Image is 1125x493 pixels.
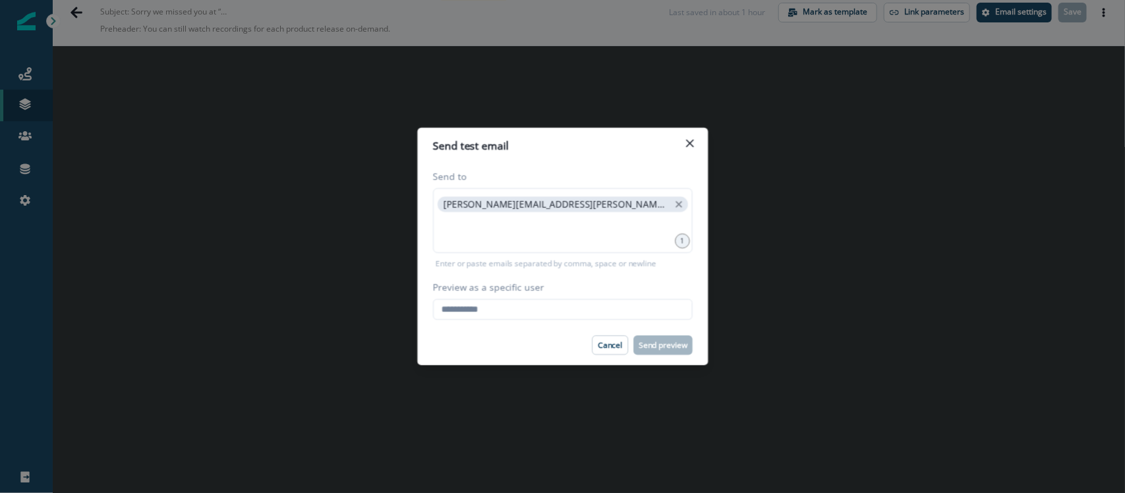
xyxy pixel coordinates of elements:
[433,258,659,270] p: Enter or paste emails separated by comma, space or newline
[639,341,687,350] p: Send preview
[598,341,622,350] p: Cancel
[675,233,690,248] div: 1
[673,198,685,211] button: close
[433,138,508,154] p: Send test email
[433,169,685,183] label: Send to
[592,335,628,355] button: Cancel
[679,133,701,154] button: Close
[443,199,669,210] p: [PERSON_NAME][EMAIL_ADDRESS][PERSON_NAME][DOMAIN_NAME]
[633,335,693,355] button: Send preview
[433,280,685,294] label: Preview as a specific user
